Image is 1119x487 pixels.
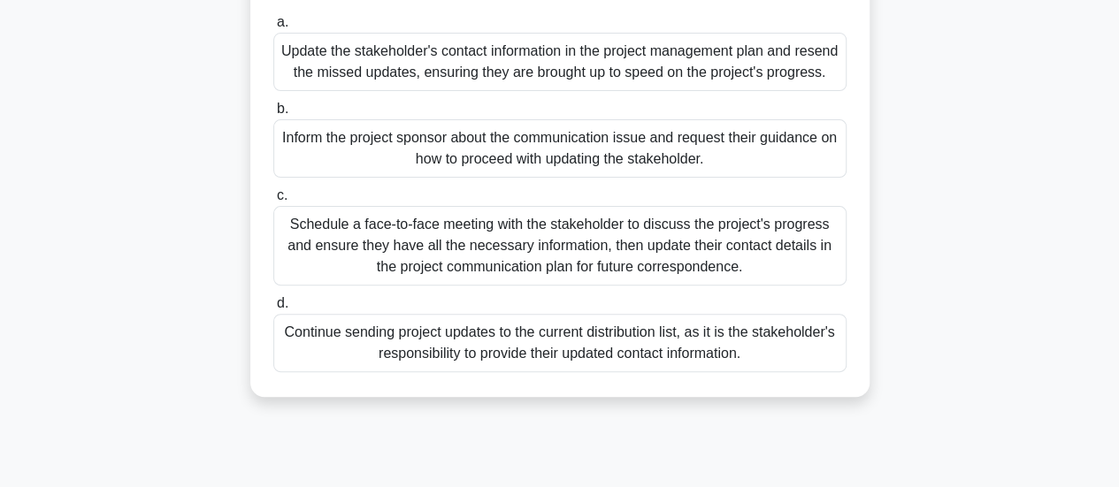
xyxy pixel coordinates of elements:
span: a. [277,14,288,29]
span: b. [277,101,288,116]
span: c. [277,187,287,202]
div: Inform the project sponsor about the communication issue and request their guidance on how to pro... [273,119,847,178]
span: d. [277,295,288,310]
div: Update the stakeholder's contact information in the project management plan and resend the missed... [273,33,847,91]
div: Continue sending project updates to the current distribution list, as it is the stakeholder's res... [273,314,847,372]
div: Schedule a face-to-face meeting with the stakeholder to discuss the project's progress and ensure... [273,206,847,285]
